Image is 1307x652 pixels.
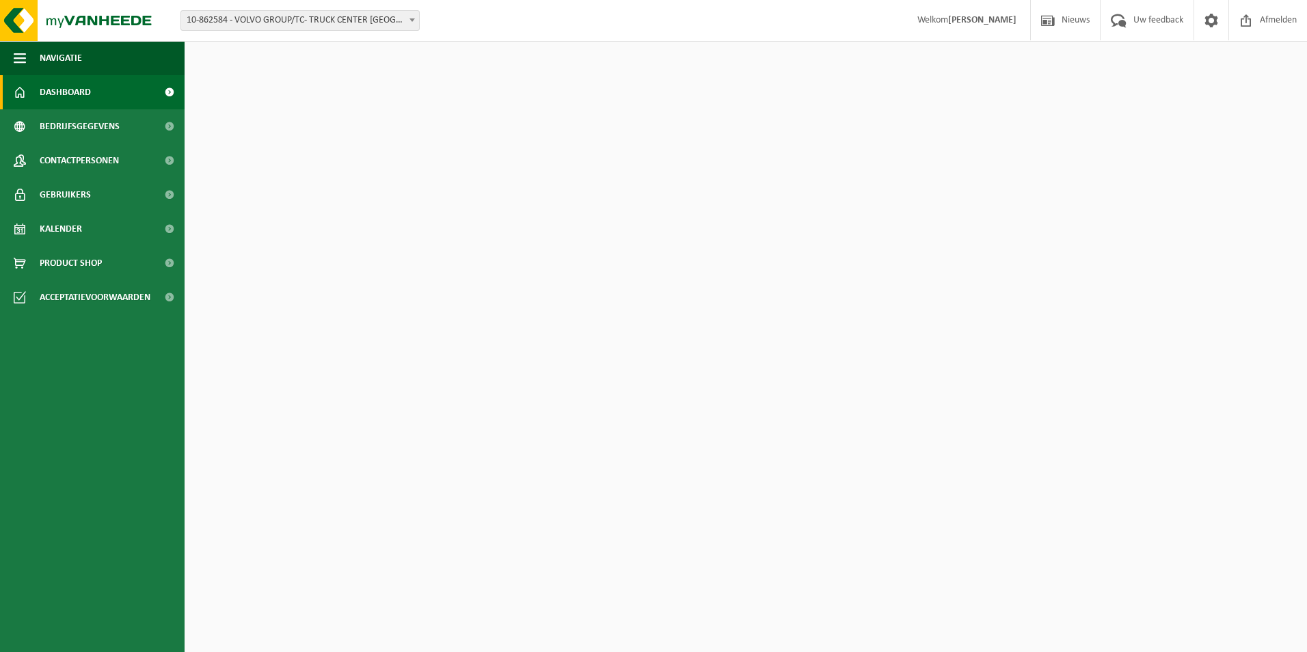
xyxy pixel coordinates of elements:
[40,75,91,109] span: Dashboard
[180,10,420,31] span: 10-862584 - VOLVO GROUP/TC- TRUCK CENTER ANTWERPEN - ANTWERPEN
[948,15,1016,25] strong: [PERSON_NAME]
[40,144,119,178] span: Contactpersonen
[40,212,82,246] span: Kalender
[40,178,91,212] span: Gebruikers
[40,246,102,280] span: Product Shop
[40,109,120,144] span: Bedrijfsgegevens
[40,41,82,75] span: Navigatie
[181,11,419,30] span: 10-862584 - VOLVO GROUP/TC- TRUCK CENTER ANTWERPEN - ANTWERPEN
[40,280,150,314] span: Acceptatievoorwaarden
